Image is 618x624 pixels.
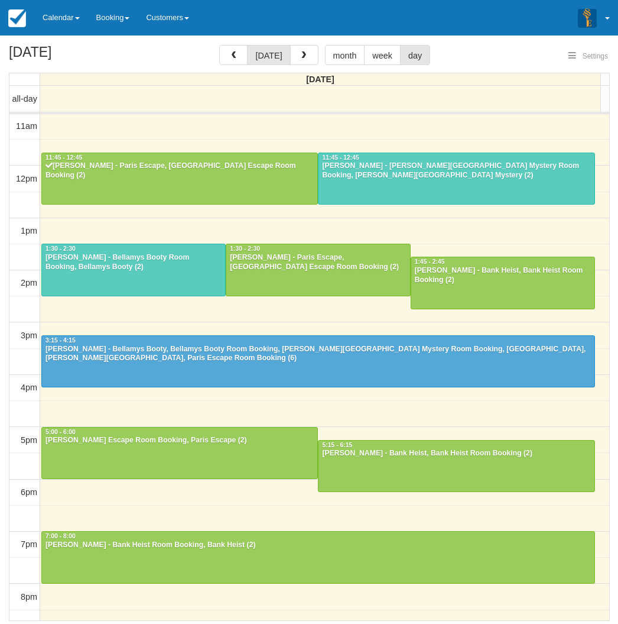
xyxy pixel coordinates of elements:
div: [PERSON_NAME] - Bellamys Booty Room Booking, Bellamys Booty (2) [45,253,222,272]
span: 3:15 - 4:15 [45,337,76,344]
span: 7:00 - 8:00 [45,533,76,539]
span: Settings [583,52,608,60]
button: Settings [561,48,615,65]
a: 5:15 - 6:15[PERSON_NAME] - Bank Heist, Bank Heist Room Booking (2) [318,440,594,492]
a: 1:45 - 2:45[PERSON_NAME] - Bank Heist, Bank Heist Room Booking (2) [411,257,595,309]
h2: [DATE] [9,45,158,67]
span: 5:00 - 6:00 [45,429,76,435]
a: 3:15 - 4:15[PERSON_NAME] - Bellamys Booty, Bellamys Booty Room Booking, [PERSON_NAME][GEOGRAPHIC_... [41,335,595,387]
img: A3 [578,8,597,27]
span: 8pm [21,592,37,602]
div: [PERSON_NAME] - [PERSON_NAME][GEOGRAPHIC_DATA] Mystery Room Booking, [PERSON_NAME][GEOGRAPHIC_DAT... [321,161,591,180]
span: 4pm [21,383,37,392]
img: checkfront-main-nav-mini-logo.png [8,9,26,27]
a: 11:45 - 12:45[PERSON_NAME] - [PERSON_NAME][GEOGRAPHIC_DATA] Mystery Room Booking, [PERSON_NAME][G... [318,153,594,205]
div: [PERSON_NAME] Escape Room Booking, Paris Escape (2) [45,436,314,445]
span: [DATE] [306,75,334,84]
span: 11:45 - 12:45 [45,154,82,161]
span: 5pm [21,435,37,445]
div: [PERSON_NAME] - Bank Heist, Bank Heist Room Booking (2) [321,449,591,458]
a: 1:30 - 2:30[PERSON_NAME] - Bellamys Booty Room Booking, Bellamys Booty (2) [41,244,226,296]
div: [PERSON_NAME] - Bank Heist Room Booking, Bank Heist (2) [45,541,591,550]
span: 1:30 - 2:30 [230,245,260,252]
span: 5:15 - 6:15 [322,442,352,448]
span: all-day [12,94,37,104]
span: 7pm [21,539,37,549]
a: 5:00 - 6:00[PERSON_NAME] Escape Room Booking, Paris Escape (2) [41,427,318,479]
div: [PERSON_NAME] - Paris Escape, [GEOGRAPHIC_DATA] Escape Room Booking (2) [45,161,314,180]
span: 1:45 - 2:45 [415,258,445,265]
button: month [325,45,365,65]
button: week [364,45,401,65]
span: 1pm [21,226,37,235]
span: 11:45 - 12:45 [322,154,359,161]
button: [DATE] [247,45,290,65]
div: [PERSON_NAME] - Paris Escape, [GEOGRAPHIC_DATA] Escape Room Booking (2) [229,253,406,272]
span: 6pm [21,487,37,497]
a: 11:45 - 12:45[PERSON_NAME] - Paris Escape, [GEOGRAPHIC_DATA] Escape Room Booking (2) [41,153,318,205]
span: 3pm [21,331,37,340]
div: [PERSON_NAME] - Bellamys Booty, Bellamys Booty Room Booking, [PERSON_NAME][GEOGRAPHIC_DATA] Myste... [45,345,591,364]
a: 1:30 - 2:30[PERSON_NAME] - Paris Escape, [GEOGRAPHIC_DATA] Escape Room Booking (2) [226,244,410,296]
span: 2pm [21,278,37,287]
span: 11am [16,121,37,131]
span: 12pm [16,174,37,183]
a: 7:00 - 8:00[PERSON_NAME] - Bank Heist Room Booking, Bank Heist (2) [41,531,595,583]
button: day [400,45,430,65]
span: 1:30 - 2:30 [45,245,76,252]
div: [PERSON_NAME] - Bank Heist, Bank Heist Room Booking (2) [414,266,591,285]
